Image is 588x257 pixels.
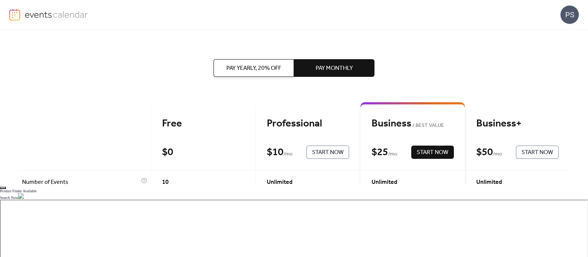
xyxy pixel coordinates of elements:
span: 10 [162,178,169,187]
button: Start Now [516,146,559,159]
div: $ 10 [267,146,283,159]
button: Pay Monthly [294,59,374,77]
span: Number of Events [22,178,139,187]
div: $ 25 [372,146,388,159]
span: Unlimited [372,178,397,187]
div: Business [372,117,454,130]
span: / mo [283,150,293,159]
button: Pay Yearly, 20% off [214,59,294,77]
span: Unlimited [476,178,502,187]
div: Business+ [476,117,559,130]
span: Start Now [521,148,553,157]
span: Unlimited [267,178,293,187]
div: Free [162,117,244,130]
span: Pay Yearly, 20% off [226,64,281,73]
span: / mo [493,150,502,159]
img: awin-product-finder-preview-body-arrow-right-black.png [18,193,24,199]
span: / mo [388,150,397,159]
span: BEST VALUE [411,121,444,130]
span: Start Now [417,148,448,157]
span: Pay Monthly [316,64,353,73]
button: Start Now [411,146,454,159]
div: $ 50 [476,146,493,159]
img: logo [9,9,20,21]
div: $ 0 [162,146,173,159]
span: Start Now [312,148,344,157]
div: Professional [267,117,349,130]
img: logo-type [25,9,88,20]
div: PS [560,6,579,24]
button: Start Now [306,146,349,159]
